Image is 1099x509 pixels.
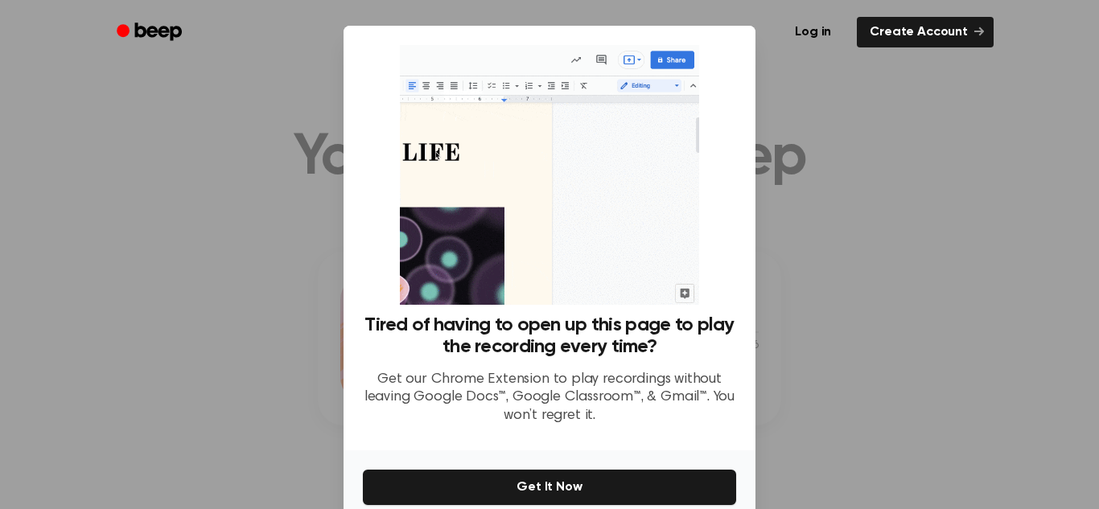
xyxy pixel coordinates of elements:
a: Beep [105,17,196,48]
img: Beep extension in action [400,45,698,305]
button: Get It Now [363,470,736,505]
a: Log in [779,14,847,51]
a: Create Account [857,17,994,47]
h3: Tired of having to open up this page to play the recording every time? [363,314,736,358]
p: Get our Chrome Extension to play recordings without leaving Google Docs™, Google Classroom™, & Gm... [363,371,736,425]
